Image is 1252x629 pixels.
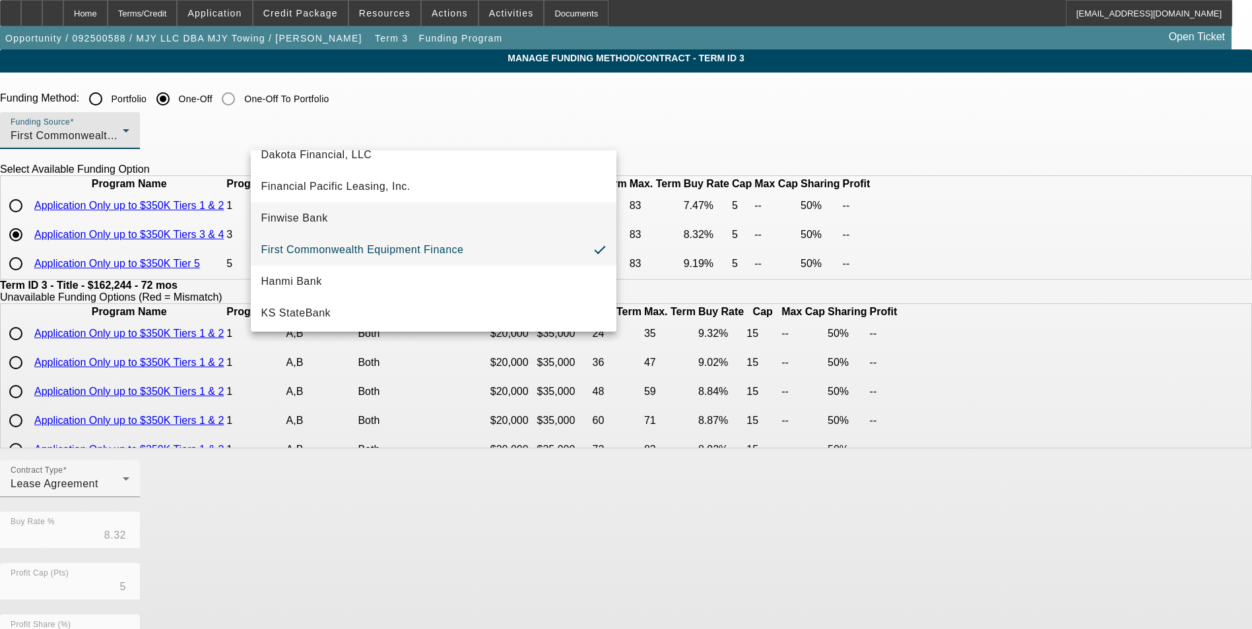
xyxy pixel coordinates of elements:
span: Finwise Bank [261,210,328,226]
span: Dakota Financial, LLC [261,147,372,163]
span: KS StateBank [261,305,331,321]
span: Hanmi Bank [261,274,322,289]
span: Financial Pacific Leasing, Inc. [261,179,411,195]
span: First Commonwealth Equipment Finance [261,242,464,258]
